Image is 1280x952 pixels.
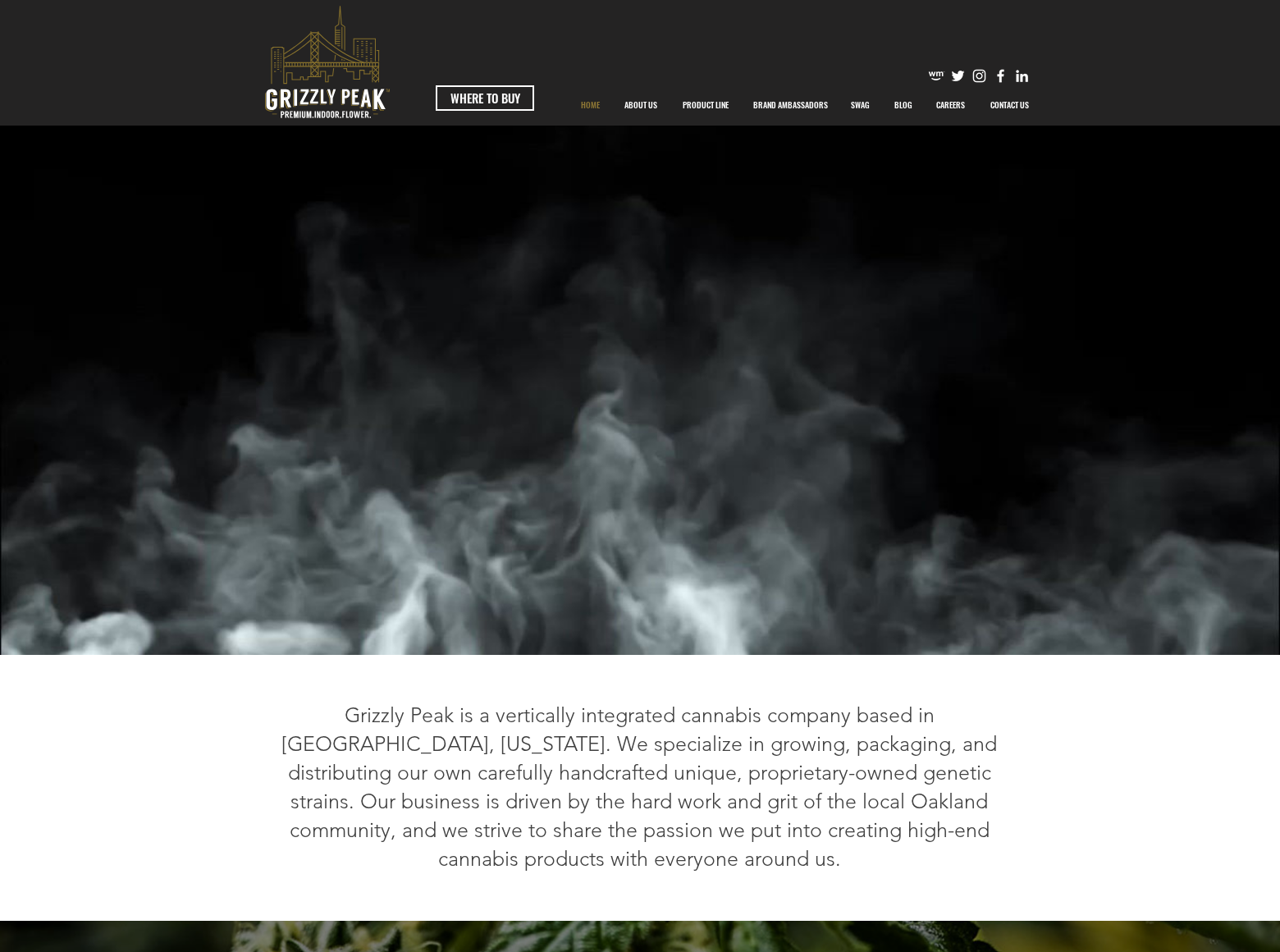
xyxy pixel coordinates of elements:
img: weedmaps [928,67,945,85]
svg: premium-indoor-flower [265,6,390,118]
img: Instagram [971,67,988,85]
p: CAREERS [928,85,973,126]
nav: Site [568,85,1041,126]
p: BLOG [886,85,921,126]
img: Twitter [949,67,967,85]
a: WHERE TO BUY [436,85,534,111]
a: CAREERS [924,85,977,126]
a: SWAG [839,85,882,126]
div: BRAND AMBASSADORS [741,85,839,126]
p: ABOUT US [616,85,665,126]
p: HOME [573,85,608,126]
p: BRAND AMBASSADORS [745,85,836,126]
span: Grizzly Peak is a vertically integrated cannabis company based in [GEOGRAPHIC_DATA], [US_STATE]. ... [281,703,997,871]
a: ABOUT US [612,85,670,126]
p: CONTACT US [982,85,1037,126]
a: PRODUCT LINE [670,85,741,126]
a: HOME [568,85,612,126]
ul: Social Bar [928,67,1031,85]
img: Likedin [1013,67,1031,85]
p: SWAG [843,85,878,126]
img: Facebook [992,67,1009,85]
p: PRODUCT LINE [674,85,737,126]
a: BLOG [882,85,924,126]
span: WHERE TO BUY [450,89,520,107]
a: CONTACT US [977,85,1041,126]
